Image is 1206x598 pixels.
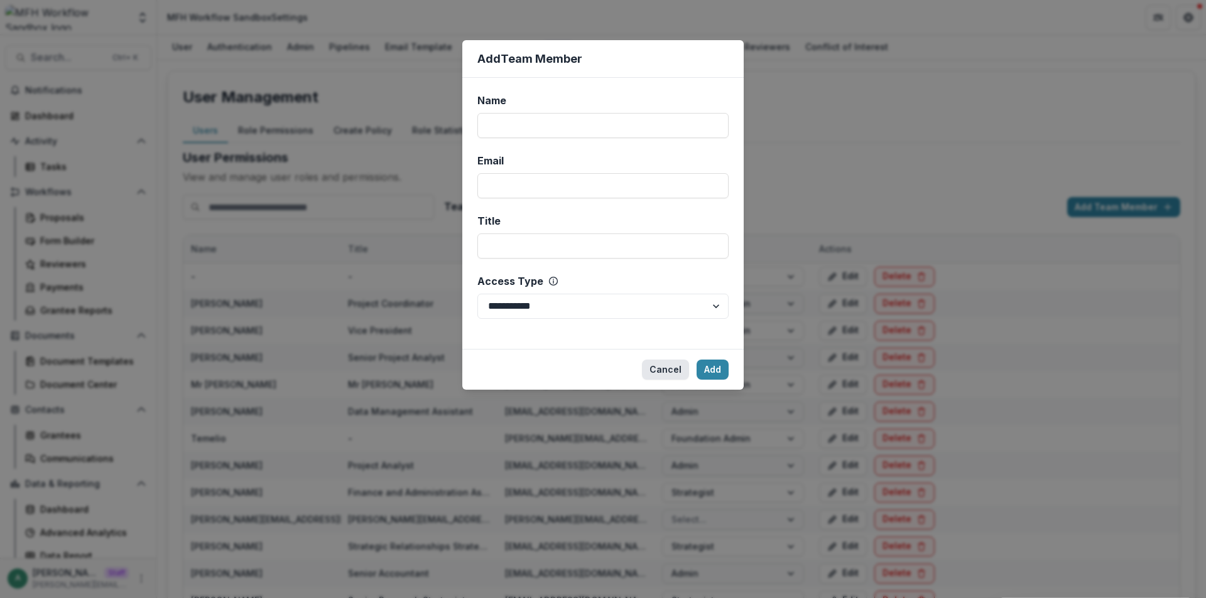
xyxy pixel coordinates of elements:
[477,274,543,289] span: Access Type
[642,360,689,380] button: Cancel
[477,93,506,108] span: Name
[697,360,729,380] button: Add
[477,213,501,228] span: Title
[477,153,504,168] span: Email
[462,40,744,78] header: Add Team Member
